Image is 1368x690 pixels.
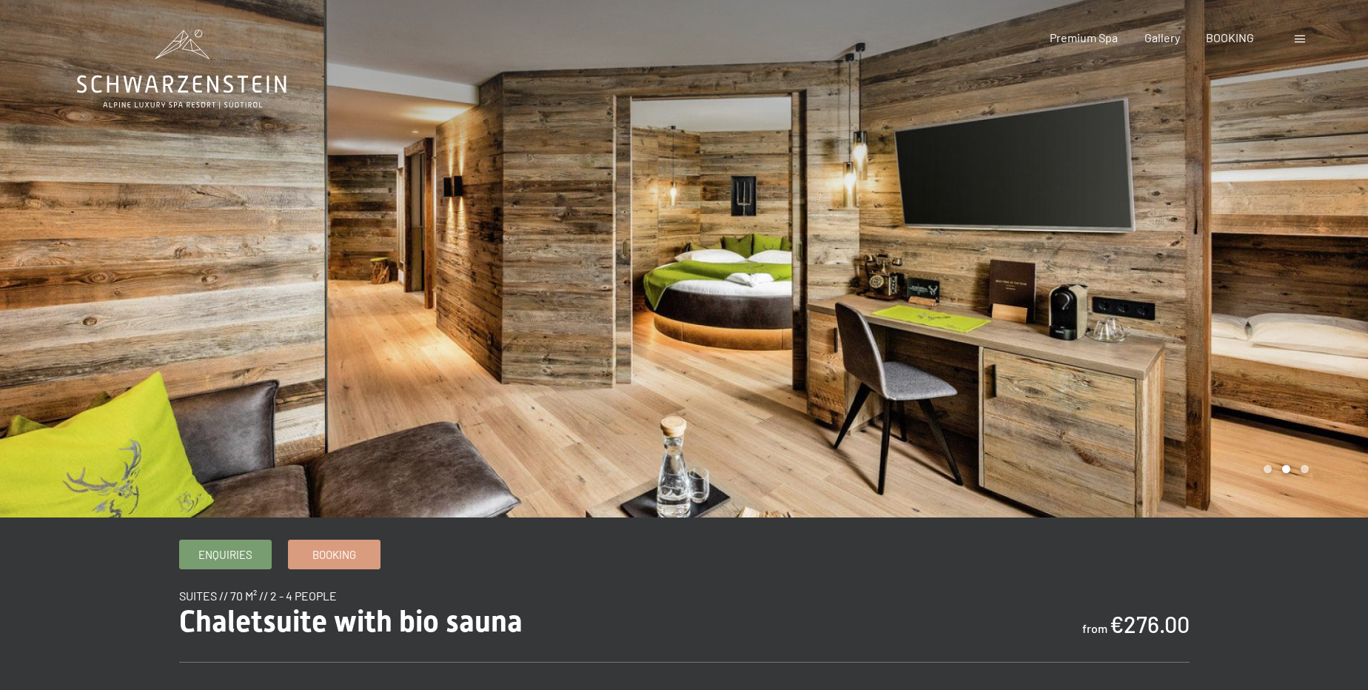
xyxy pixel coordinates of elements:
[289,540,380,569] a: Booking
[179,589,337,603] span: Suites // 70 m² // 2 - 4 People
[179,604,523,639] span: Chaletsuite with bio sauna
[1206,30,1254,44] a: BOOKING
[1144,30,1180,44] a: Gallery
[180,540,271,569] a: Enquiries
[198,547,252,563] span: Enquiries
[312,547,356,563] span: Booking
[1082,621,1107,635] span: from
[1050,30,1118,44] a: Premium Spa
[1110,611,1190,637] b: €276.00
